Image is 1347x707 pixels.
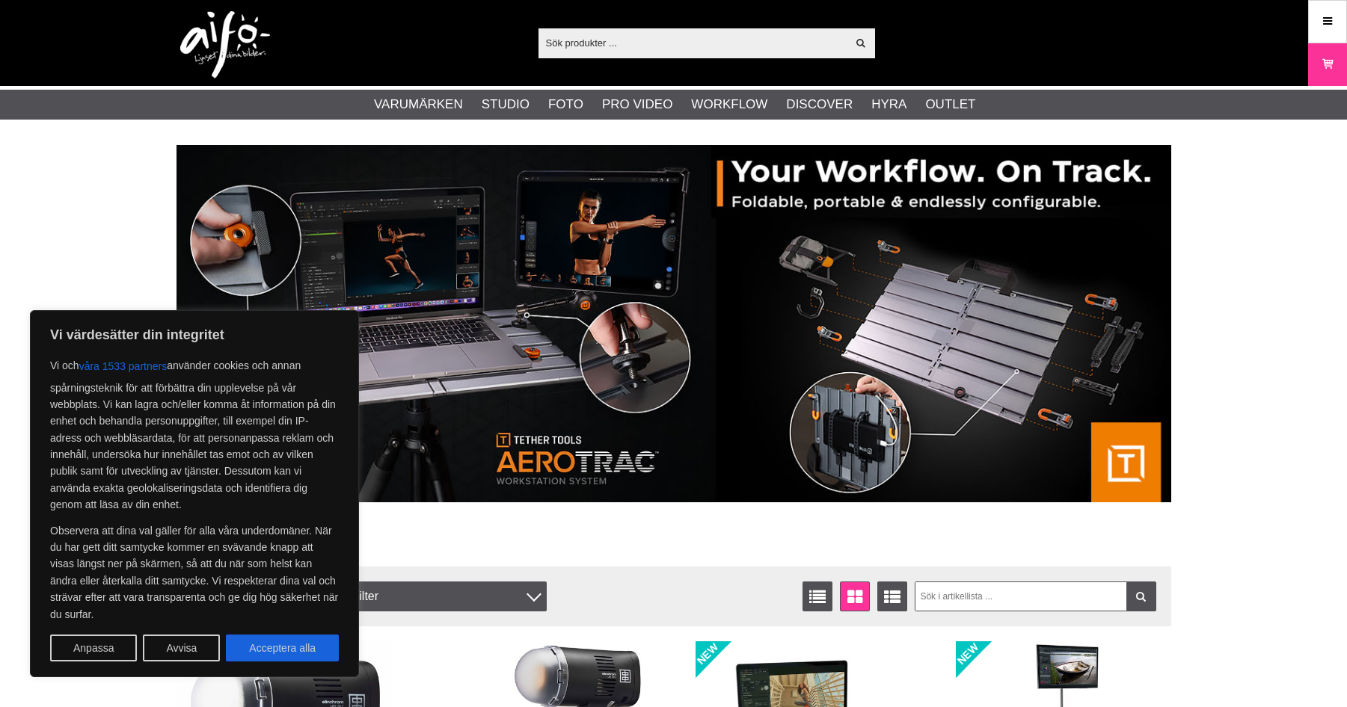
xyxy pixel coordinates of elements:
[786,95,853,114] a: Discover
[803,581,832,611] a: Listvisning
[79,353,168,380] button: våra 1533 partners
[925,95,975,114] a: Outlet
[226,635,339,661] button: Acceptera alla
[50,353,339,513] p: Vi och använder cookies och annan spårningsteknik för att förbättra din upplevelse på vår webbpla...
[177,145,1171,502] img: Annons:007 banner-header-aerotrac-1390x500.jpg
[1126,581,1156,611] a: Filtrera
[50,522,339,623] p: Observera att dina val gäller för alla våra underdomäner. När du har gett ditt samtycke kommer en...
[915,581,1156,611] input: Sök i artikellista ...
[871,95,906,114] a: Hyra
[374,95,463,114] a: Varumärken
[50,326,339,344] p: Vi värdesätter din integritet
[345,581,547,611] div: Filter
[548,95,583,114] a: Foto
[539,31,847,54] input: Sök produkter ...
[50,635,137,661] button: Anpassa
[143,635,220,661] button: Avvisa
[180,11,270,78] img: logo.png
[691,95,767,114] a: Workflow
[840,581,870,611] a: Fönstervisning
[877,581,907,611] a: Utökad listvisning
[30,310,359,677] div: Vi värdesätter din integritet
[602,95,672,114] a: Pro Video
[482,95,530,114] a: Studio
